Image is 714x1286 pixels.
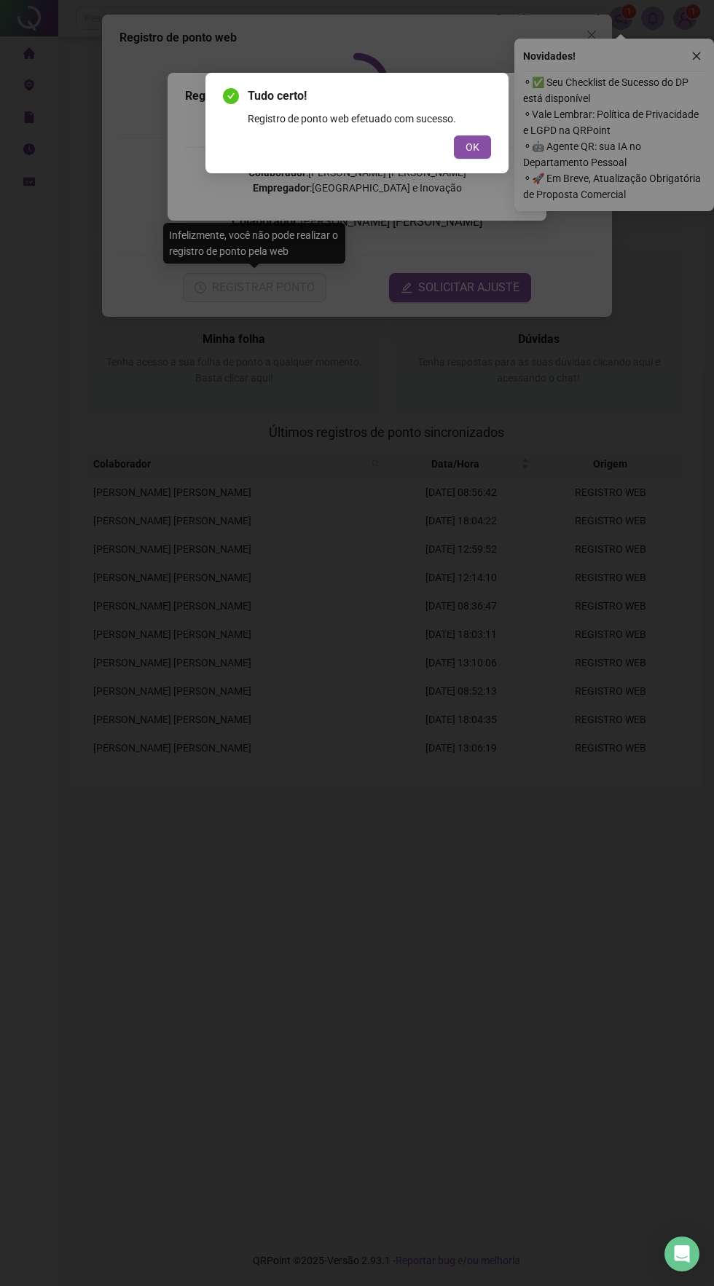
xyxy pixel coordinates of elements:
[454,135,491,159] button: OK
[664,1236,699,1271] div: Open Intercom Messenger
[248,111,491,127] div: Registro de ponto web efetuado com sucesso.
[248,87,491,105] span: Tudo certo!
[466,139,479,155] span: OK
[223,88,239,104] span: check-circle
